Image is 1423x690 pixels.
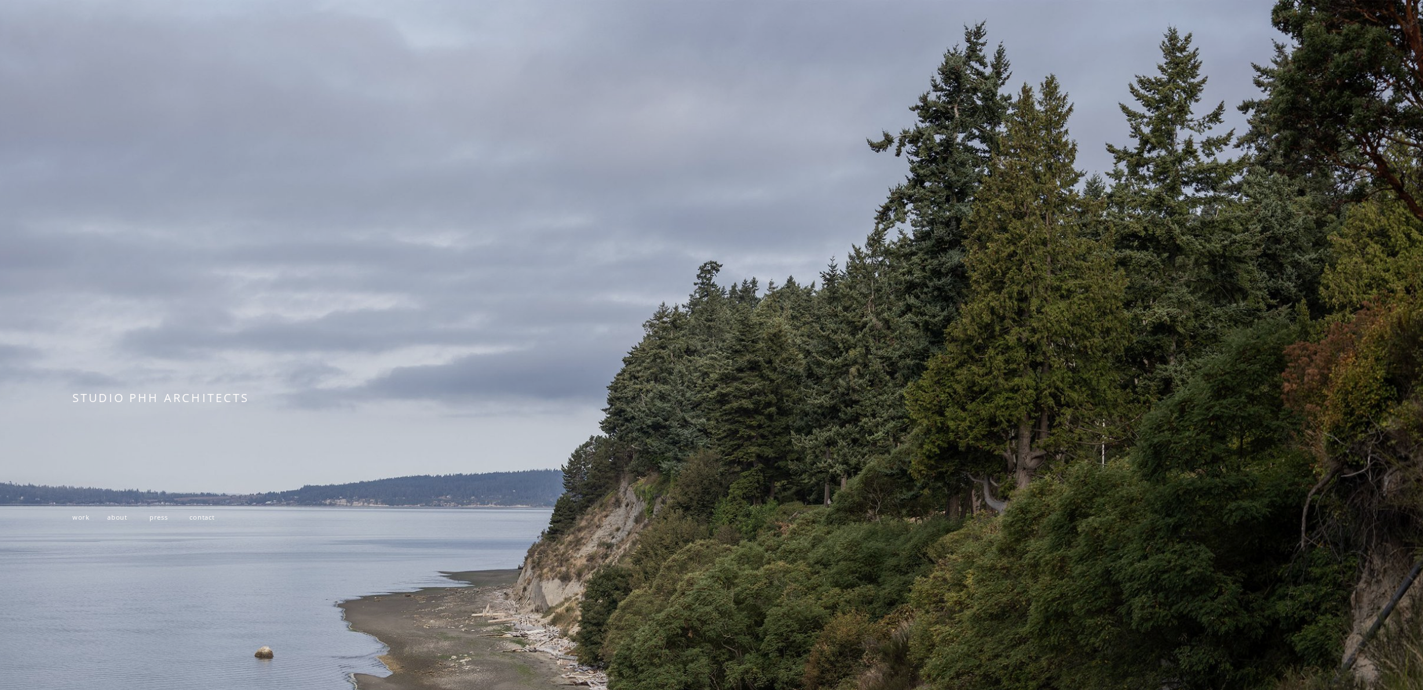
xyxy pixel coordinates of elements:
a: contact [189,513,214,521]
a: work [72,513,90,521]
a: press [149,513,168,521]
span: STUDIO PHH ARCHITECTS [72,390,250,406]
a: about [107,513,127,521]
